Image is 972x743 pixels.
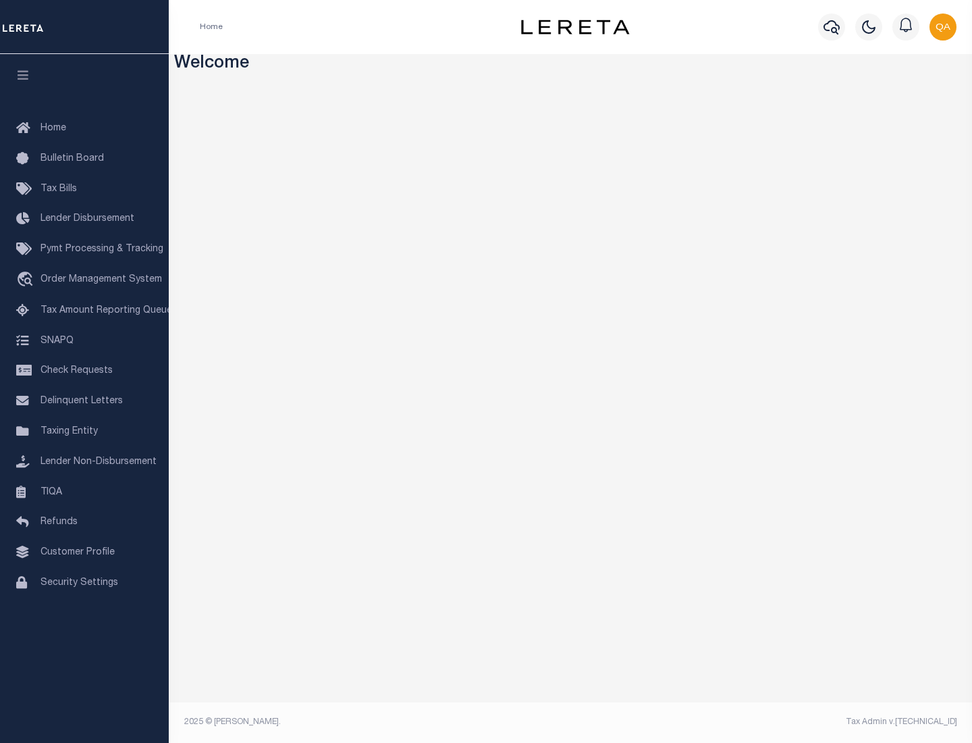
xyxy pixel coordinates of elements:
img: logo-dark.svg [521,20,629,34]
span: Delinquent Letters [40,396,123,406]
div: Tax Admin v.[TECHNICAL_ID] [580,716,957,728]
span: Lender Non-Disbursement [40,457,157,467]
span: Customer Profile [40,548,115,557]
li: Home [200,21,223,33]
span: Home [40,124,66,133]
span: Check Requests [40,366,113,376]
span: Tax Amount Reporting Queue [40,306,172,315]
span: Refunds [40,517,78,527]
span: Order Management System [40,275,162,284]
h3: Welcome [174,54,967,75]
i: travel_explore [16,272,38,289]
span: Security Settings [40,578,118,588]
span: Tax Bills [40,184,77,194]
span: Taxing Entity [40,427,98,436]
span: Lender Disbursement [40,214,134,224]
span: TIQA [40,487,62,496]
span: Pymt Processing & Tracking [40,245,163,254]
img: svg+xml;base64,PHN2ZyB4bWxucz0iaHR0cDovL3d3dy53My5vcmcvMjAwMC9zdmciIHBvaW50ZXItZXZlbnRzPSJub25lIi... [929,14,956,41]
div: 2025 © [PERSON_NAME]. [174,716,571,728]
span: SNAPQ [40,336,74,345]
span: Bulletin Board [40,154,104,163]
